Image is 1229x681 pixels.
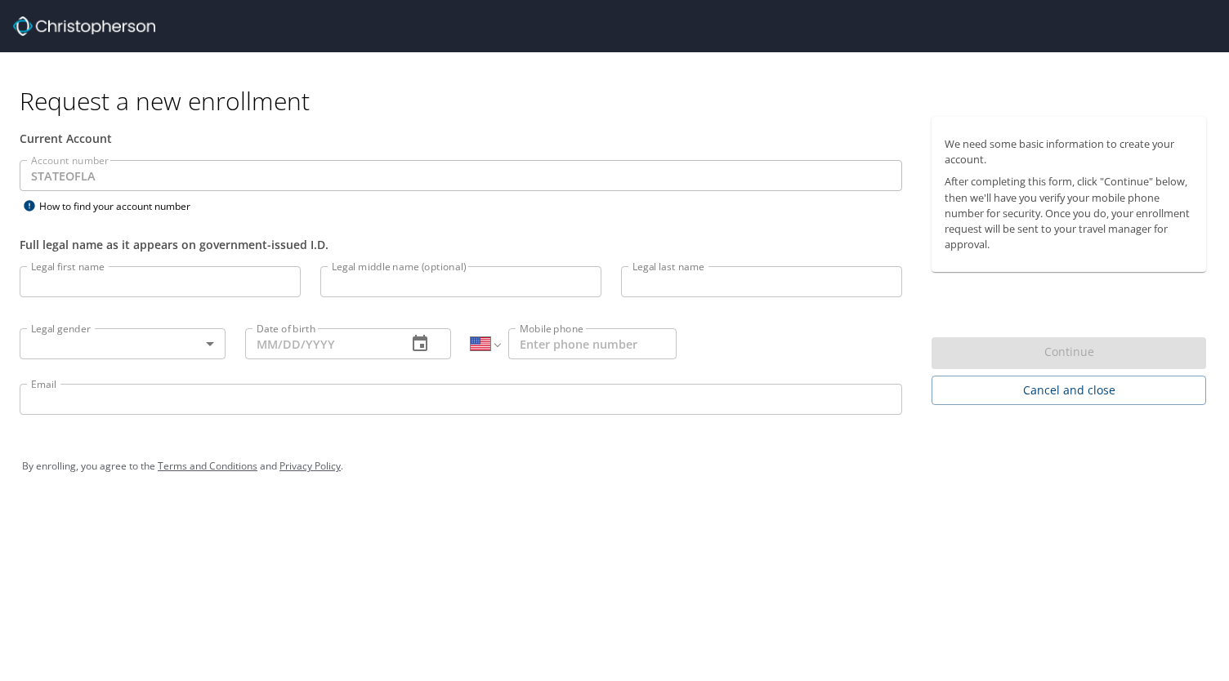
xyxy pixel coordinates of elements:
div: Full legal name as it appears on government-issued I.D. [20,236,902,253]
div: ​ [20,328,226,359]
input: Enter phone number [508,328,677,359]
a: Terms and Conditions [158,459,257,473]
a: Privacy Policy [279,459,341,473]
input: MM/DD/YYYY [245,328,394,359]
div: By enrolling, you agree to the and . [22,446,1207,487]
span: Cancel and close [945,381,1193,401]
p: After completing this form, click "Continue" below, then we'll have you verify your mobile phone ... [945,174,1193,252]
div: Current Account [20,130,902,147]
p: We need some basic information to create your account. [945,136,1193,167]
div: How to find your account number [20,196,224,216]
h1: Request a new enrollment [20,85,1219,117]
button: Cancel and close [932,376,1206,406]
img: cbt logo [13,16,155,36]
